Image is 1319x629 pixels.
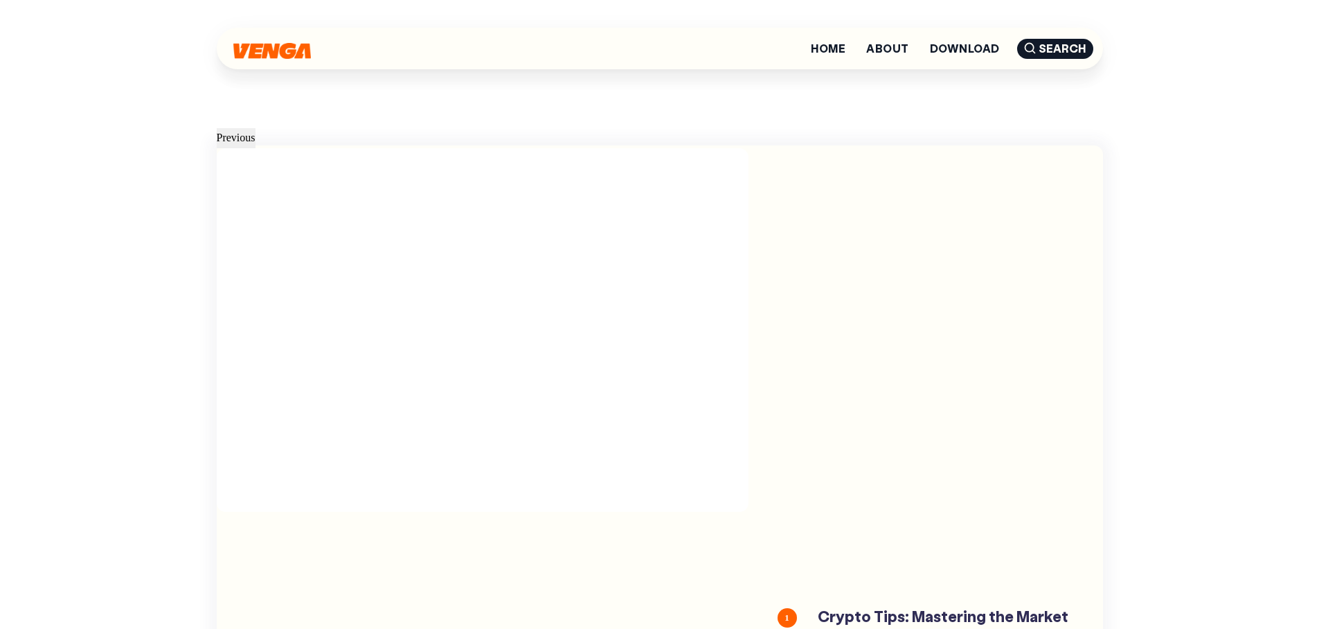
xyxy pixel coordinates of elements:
a: About [866,43,908,54]
button: Previous [217,128,255,148]
a: Download [930,43,1000,54]
a: Home [811,43,845,54]
img: Venga Blog [233,43,311,59]
span: Search [1017,39,1093,59]
span: 1 [778,608,797,628]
